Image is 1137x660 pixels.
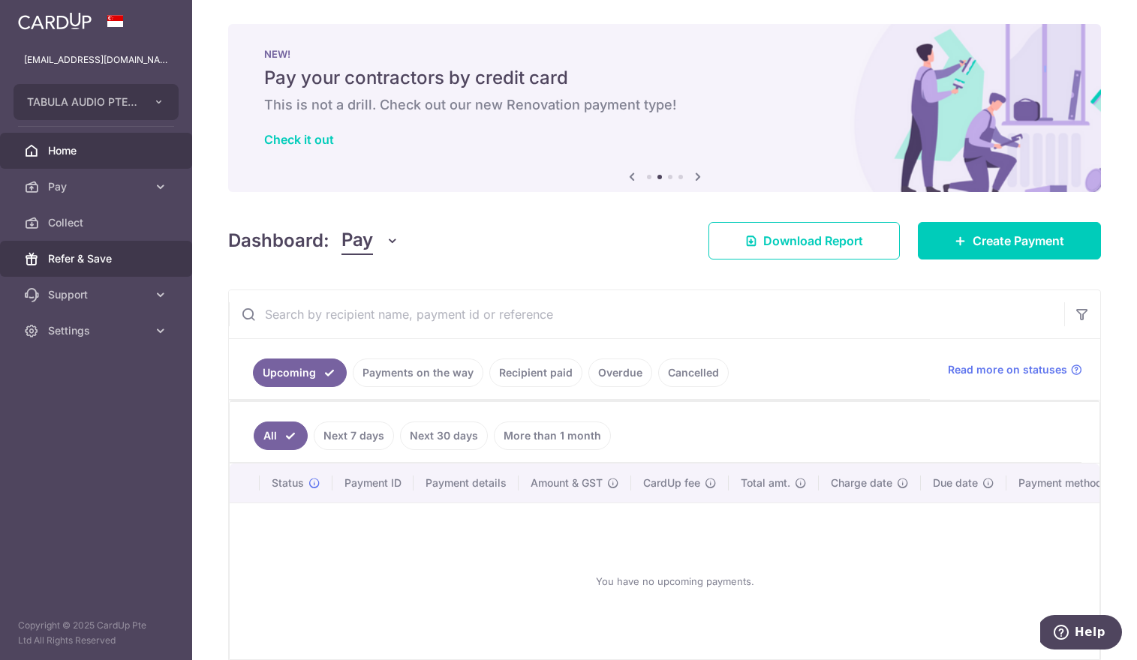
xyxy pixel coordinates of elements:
a: Next 30 days [400,421,488,450]
span: CardUp fee [643,475,700,490]
span: Support [48,287,147,302]
a: Next 7 days [314,421,394,450]
span: Read more on statuses [948,362,1067,377]
p: NEW! [264,48,1065,60]
h6: This is not a drill. Check out our new Renovation payment type! [264,96,1065,114]
h5: Pay your contractors by credit card [264,66,1065,90]
span: Due date [933,475,978,490]
span: Total amt. [741,475,790,490]
span: Settings [48,323,147,338]
span: Charge date [831,475,892,490]
a: Create Payment [918,222,1101,259]
a: Read more on statuses [948,362,1082,377]
a: Recipient paid [489,358,582,387]
button: TABULA AUDIO PTE. LTD. [14,84,179,120]
h4: Dashboard: [228,227,329,254]
img: CardUp [18,12,92,30]
a: Download Report [708,222,900,259]
span: Home [48,143,147,158]
p: [EMAIL_ADDRESS][DOMAIN_NAME] [24,52,168,67]
span: Pay [48,179,147,194]
span: Pay [341,226,373,255]
th: Payment ID [332,463,414,502]
a: Check it out [264,132,334,147]
span: Refer & Save [48,251,147,266]
a: Payments on the way [353,358,483,387]
span: Status [272,475,304,490]
a: Cancelled [658,358,729,387]
a: All [254,421,308,450]
th: Payment details [414,463,519,502]
span: Collect [48,215,147,230]
div: You have no upcoming payments. [248,515,1102,647]
span: Amount & GST [531,475,603,490]
a: Overdue [588,358,652,387]
span: TABULA AUDIO PTE. LTD. [27,94,138,109]
iframe: Opens a widget where you can find more information [1040,615,1122,652]
a: Upcoming [253,358,347,387]
span: Create Payment [973,232,1064,250]
img: Renovation banner [228,24,1101,192]
th: Payment method [1006,463,1120,502]
a: More than 1 month [494,421,611,450]
button: Pay [341,226,399,255]
input: Search by recipient name, payment id or reference [229,290,1064,338]
span: Download Report [763,232,863,250]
